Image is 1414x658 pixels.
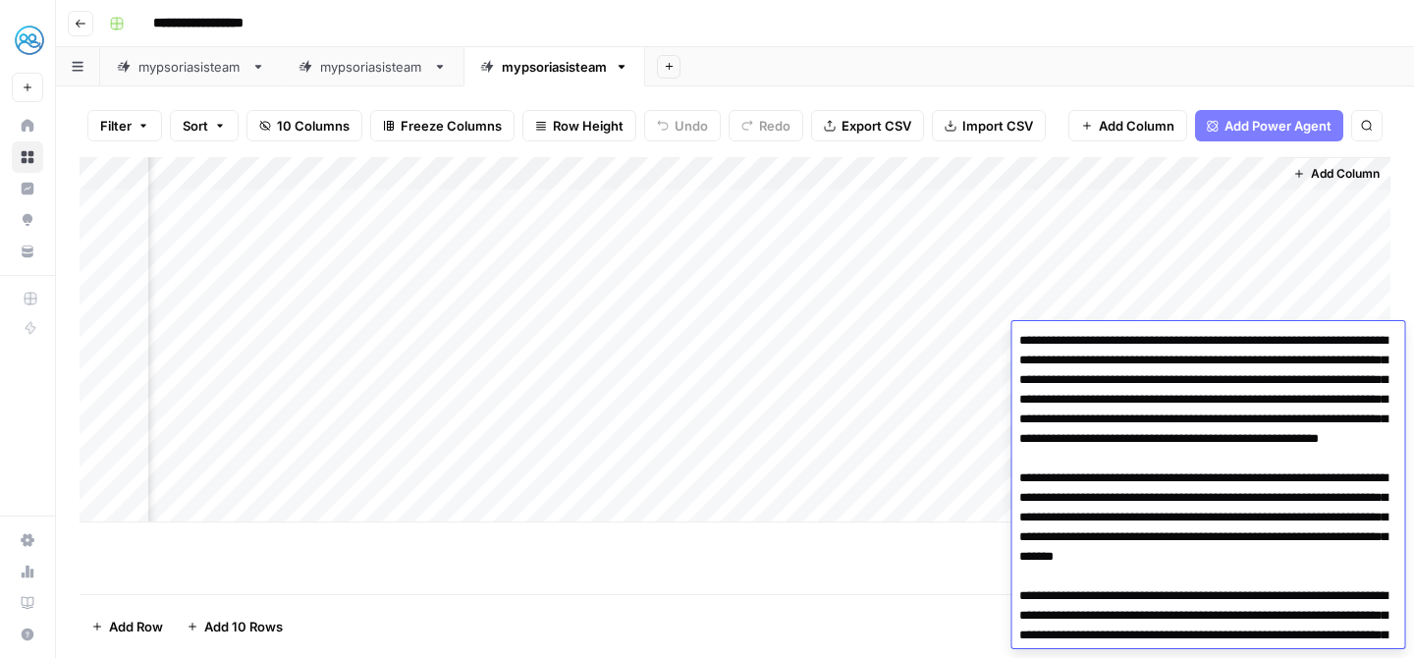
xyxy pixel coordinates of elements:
button: Add Row [80,611,175,642]
span: Sort [183,116,208,136]
button: Freeze Columns [370,110,515,141]
button: Row Height [522,110,636,141]
img: MyHealthTeam Logo [12,23,47,58]
a: Settings [12,524,43,556]
button: Undo [644,110,721,141]
div: mypsoriasisteam [320,57,425,77]
span: Add Column [1311,165,1380,183]
span: Undo [675,116,708,136]
button: Import CSV [932,110,1046,141]
a: Opportunities [12,204,43,236]
a: mypsoriasisteam [100,47,282,86]
button: 10 Columns [246,110,362,141]
div: mypsoriasisteam [502,57,607,77]
a: Insights [12,173,43,204]
span: 10 Columns [277,116,350,136]
button: Redo [729,110,803,141]
button: Filter [87,110,162,141]
button: Add Column [1285,161,1387,187]
span: Export CSV [842,116,911,136]
button: Add Column [1068,110,1187,141]
button: Workspace: MyHealthTeam [12,16,43,65]
a: Usage [12,556,43,587]
span: Redo [759,116,790,136]
button: Export CSV [811,110,924,141]
button: Add 10 Rows [175,611,295,642]
span: Freeze Columns [401,116,502,136]
a: Learning Hub [12,587,43,619]
button: Sort [170,110,239,141]
span: Add Row [109,617,163,636]
a: mypsoriasisteam [282,47,463,86]
button: Help + Support [12,619,43,650]
a: Home [12,110,43,141]
div: mypsoriasisteam [138,57,244,77]
span: Add Power Agent [1224,116,1332,136]
a: Browse [12,141,43,173]
span: Row Height [553,116,624,136]
a: mypsoriasisteam [463,47,645,86]
span: Add 10 Rows [204,617,283,636]
button: Add Power Agent [1195,110,1343,141]
span: Filter [100,116,132,136]
a: Your Data [12,236,43,267]
span: Import CSV [962,116,1033,136]
span: Add Column [1099,116,1174,136]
